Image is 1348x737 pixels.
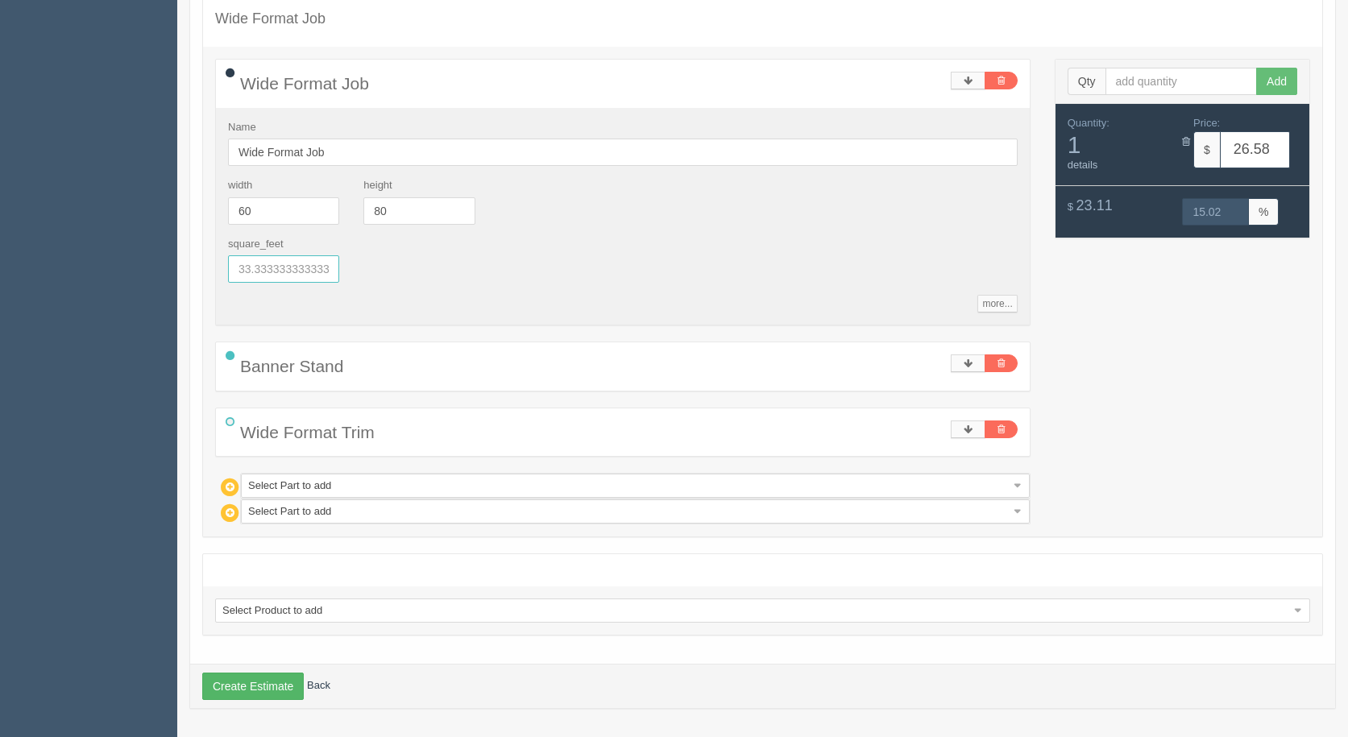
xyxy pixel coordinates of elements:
span: Select Part to add [248,500,1008,523]
span: Qty [1068,68,1105,95]
span: Select Part to add [248,474,1008,497]
span: $ [1068,201,1073,213]
input: add quantity [1105,68,1258,95]
span: 1 [1068,131,1171,158]
label: square_feet [228,237,284,252]
label: Name [228,120,256,135]
span: % [1249,198,1279,226]
span: 23.11 [1076,197,1113,213]
span: Wide Format Trim [240,423,375,441]
span: Quantity: [1068,117,1110,129]
label: height [363,178,392,193]
span: Select Product to add [222,599,1288,622]
span: Price: [1193,117,1220,129]
a: Back [307,680,330,692]
label: width [228,178,252,193]
a: more... [977,295,1017,313]
span: Wide Format Job [240,74,369,93]
a: Select Product to add [215,598,1310,623]
a: Select Part to add [241,499,1030,524]
button: Create Estimate [202,673,304,700]
span: Banner Stand [240,357,343,375]
button: Add [1256,68,1297,95]
a: details [1068,159,1098,171]
h4: Wide Format Job [215,11,1310,27]
span: $ [1193,131,1220,168]
input: Name [228,139,1018,166]
input: 33.333333333333336 [228,255,339,283]
a: Select Part to add [241,474,1030,498]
